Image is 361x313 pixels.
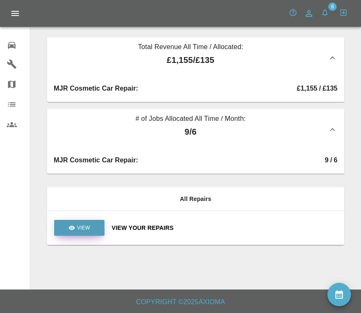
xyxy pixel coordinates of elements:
div: £135 [322,83,337,94]
p: 9 / 6 [54,125,327,138]
button: availability [327,283,351,306]
p: Total Revenue All Time / Allocated: [54,42,327,54]
div: / [319,83,321,94]
div: / [330,155,332,165]
span: 8 [328,3,337,11]
p: £1,155 / £135 [54,54,327,66]
a: View [54,220,105,236]
button: Total Revenue All Time / Allocated:£1,155/£135 [47,37,344,78]
div: MJR Cosmetic Car Repair : [54,83,297,94]
div: 6 [334,155,337,165]
p: View [77,224,90,232]
div: £1,155 [297,83,317,94]
h6: Copyright © 2025 Axioma [7,296,354,308]
a: View Your Repairs [112,224,337,232]
button: Open drawer [5,3,25,23]
th: All Repairs [47,187,344,211]
a: View [54,224,105,231]
div: 9 [325,155,329,165]
div: MJR Cosmetic Car Repair : [54,155,325,165]
p: # of Jobs Allocated All Time / Month: [54,114,327,125]
button: # of Jobs Allocated All Time / Month:9/6 [47,109,344,150]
